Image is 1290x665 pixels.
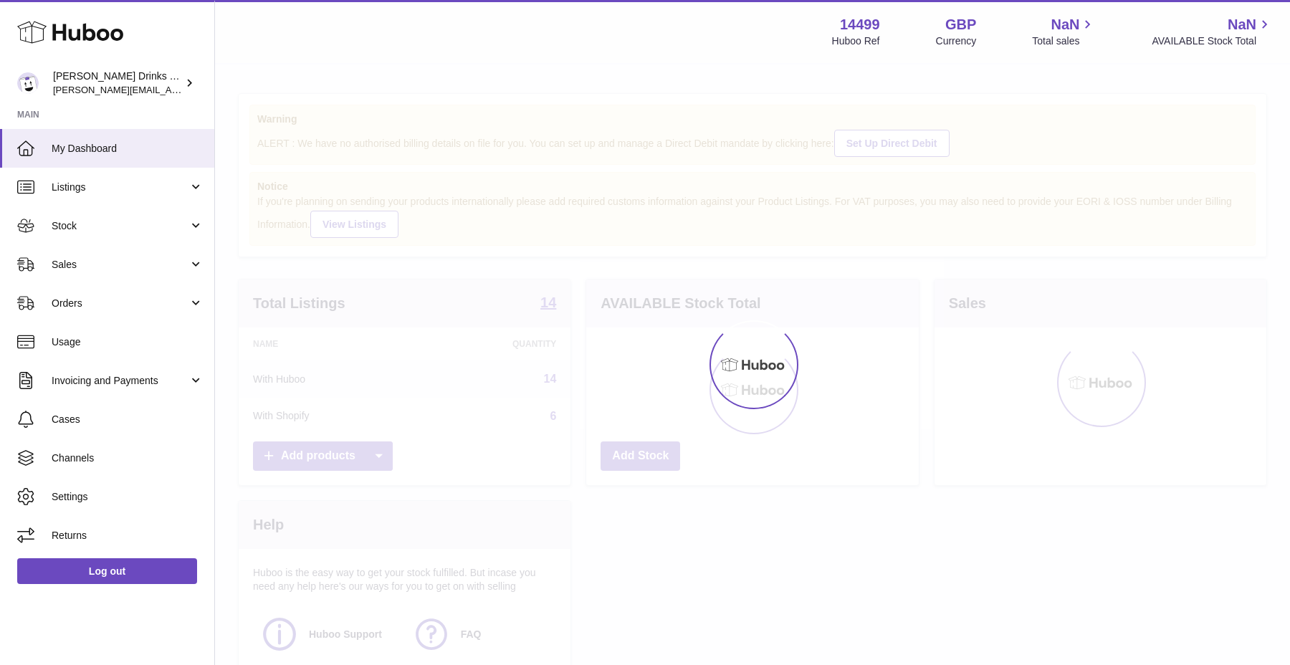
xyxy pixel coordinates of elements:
span: Usage [52,335,204,349]
a: NaN Total sales [1032,15,1096,48]
span: Orders [52,297,188,310]
span: AVAILABLE Stock Total [1152,34,1273,48]
div: [PERSON_NAME] Drinks LTD (t/a Zooz) [53,70,182,97]
span: Cases [52,413,204,426]
span: Total sales [1032,34,1096,48]
span: Settings [52,490,204,504]
span: Channels [52,451,204,465]
span: Listings [52,181,188,194]
span: NaN [1228,15,1256,34]
span: Stock [52,219,188,233]
div: Currency [936,34,977,48]
a: Log out [17,558,197,584]
strong: 14499 [840,15,880,34]
span: NaN [1051,15,1079,34]
img: daniel@zoosdrinks.com [17,72,39,94]
span: My Dashboard [52,142,204,156]
a: NaN AVAILABLE Stock Total [1152,15,1273,48]
span: [PERSON_NAME][EMAIL_ADDRESS][DOMAIN_NAME] [53,84,287,95]
div: Huboo Ref [832,34,880,48]
strong: GBP [945,15,976,34]
span: Sales [52,258,188,272]
span: Returns [52,529,204,542]
span: Invoicing and Payments [52,374,188,388]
